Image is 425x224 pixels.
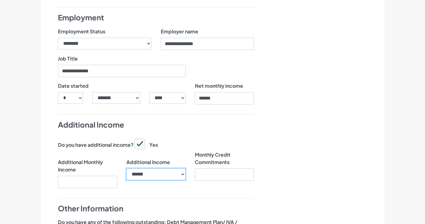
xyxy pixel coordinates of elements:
[58,120,254,130] h4: Additional Income
[58,151,117,173] label: Additional Monthly Income
[195,151,254,166] label: Monthly Credit Commitments
[58,55,78,62] label: Job Title
[58,141,134,149] label: Do you have additional income?
[126,151,170,166] label: Additional Income
[58,203,254,214] h4: Other Information
[195,82,243,90] label: Net monthly income
[58,82,89,90] label: Date started
[58,12,254,23] h4: Employment
[161,28,198,35] label: Employer name
[58,28,105,35] label: Employment Status
[134,139,158,149] label: Yes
